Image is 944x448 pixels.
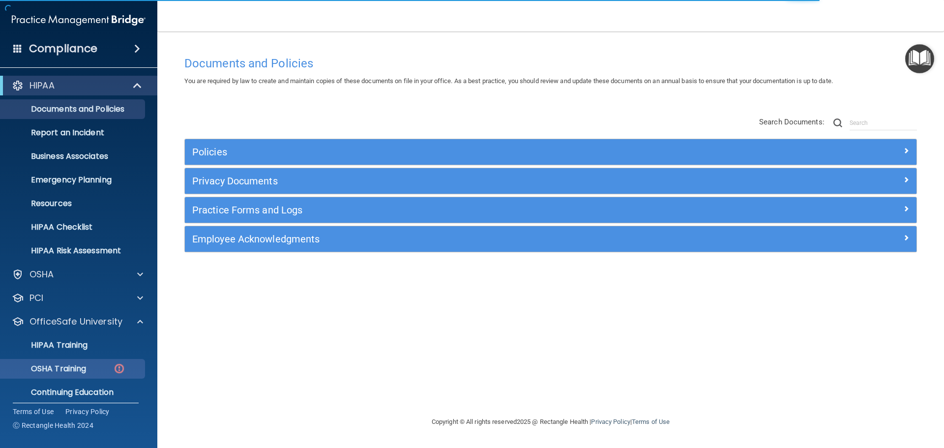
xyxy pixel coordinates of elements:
[759,118,825,126] span: Search Documents:
[192,234,726,244] h5: Employee Acknowledgments
[29,292,43,304] p: PCI
[29,80,55,91] p: HIPAA
[12,80,143,91] a: HIPAA
[12,316,143,328] a: OfficeSafe University
[192,173,909,189] a: Privacy Documents
[371,406,730,438] div: Copyright © All rights reserved 2025 @ Rectangle Health | |
[850,116,917,130] input: Search
[192,144,909,160] a: Policies
[6,340,88,350] p: HIPAA Training
[12,269,143,280] a: OSHA
[6,222,141,232] p: HIPAA Checklist
[6,364,86,374] p: OSHA Training
[833,119,842,127] img: ic-search.3b580494.png
[192,202,909,218] a: Practice Forms and Logs
[12,292,143,304] a: PCI
[184,77,833,85] span: You are required by law to create and maintain copies of these documents on file in your office. ...
[184,57,917,70] h4: Documents and Policies
[113,362,125,375] img: danger-circle.6113f641.png
[12,10,146,30] img: PMB logo
[6,175,141,185] p: Emergency Planning
[774,378,932,418] iframe: Drift Widget Chat Controller
[905,44,934,73] button: Open Resource Center
[192,176,726,186] h5: Privacy Documents
[6,128,141,138] p: Report an Incident
[29,316,122,328] p: OfficeSafe University
[29,269,54,280] p: OSHA
[65,407,110,417] a: Privacy Policy
[192,205,726,215] h5: Practice Forms and Logs
[632,418,670,425] a: Terms of Use
[192,231,909,247] a: Employee Acknowledgments
[13,420,93,430] span: Ⓒ Rectangle Health 2024
[6,246,141,256] p: HIPAA Risk Assessment
[591,418,630,425] a: Privacy Policy
[6,151,141,161] p: Business Associates
[6,104,141,114] p: Documents and Policies
[29,42,97,56] h4: Compliance
[13,407,54,417] a: Terms of Use
[6,388,141,397] p: Continuing Education
[192,147,726,157] h5: Policies
[6,199,141,209] p: Resources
